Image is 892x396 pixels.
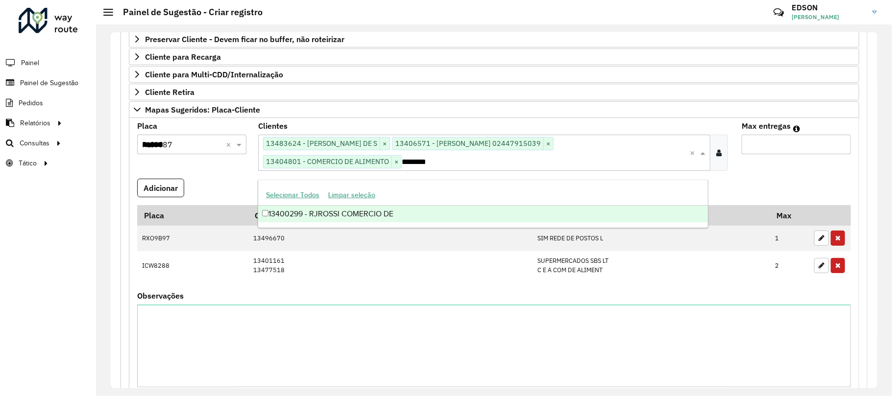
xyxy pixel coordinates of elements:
[137,205,248,226] th: Placa
[20,118,50,128] span: Relatórios
[248,251,532,280] td: 13401161 13477518
[129,84,859,100] a: Cliente Retira
[690,147,698,159] span: Clear all
[770,251,809,280] td: 2
[113,7,263,18] h2: Painel de Sugestão - Criar registro
[145,35,344,43] span: Preservar Cliente - Devem ficar no buffer, não roteirizar
[129,101,859,118] a: Mapas Sugeridos: Placa-Cliente
[768,2,789,23] a: Contato Rápido
[391,156,401,168] span: ×
[543,138,553,150] span: ×
[262,187,324,203] button: Selecionar Todos
[258,120,288,132] label: Clientes
[19,98,43,108] span: Pedidos
[264,138,380,149] span: 13483624 - [PERSON_NAME] DE S
[137,290,184,302] label: Observações
[129,31,859,47] a: Preservar Cliente - Devem ficar no buffer, não roteirizar
[532,226,770,251] td: SIM REDE DE POSTOS L
[792,3,865,12] h3: EDSON
[324,187,380,203] button: Limpar seleção
[742,120,791,132] label: Max entregas
[226,139,234,150] span: Clear all
[21,58,39,68] span: Painel
[792,13,865,22] span: [PERSON_NAME]
[145,106,260,114] span: Mapas Sugeridos: Placa-Cliente
[129,66,859,83] a: Cliente para Multi-CDD/Internalização
[258,206,707,222] div: 13400299 - RJROSSI COMERCIO DE
[137,251,248,280] td: ICW8288
[248,205,532,226] th: Código Cliente
[137,120,157,132] label: Placa
[248,226,532,251] td: 13496670
[770,205,809,226] th: Max
[20,78,78,88] span: Painel de Sugestão
[145,53,221,61] span: Cliente para Recarga
[145,88,194,96] span: Cliente Retira
[770,226,809,251] td: 1
[137,179,184,197] button: Adicionar
[532,251,770,280] td: SUPERMERCADOS SBS LT C E A COM DE ALIMENT
[393,138,543,149] span: 13406571 - [PERSON_NAME] 02447915039
[20,138,49,148] span: Consultas
[19,158,37,168] span: Tático
[145,70,283,78] span: Cliente para Multi-CDD/Internalização
[793,125,800,133] em: Máximo de clientes que serão colocados na mesma rota com os clientes informados
[258,180,708,228] ng-dropdown-panel: Options list
[137,226,248,251] td: RXO9B97
[129,48,859,65] a: Cliente para Recarga
[380,138,389,150] span: ×
[264,156,391,167] span: 13404801 - COMERCIO DE ALIMENTO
